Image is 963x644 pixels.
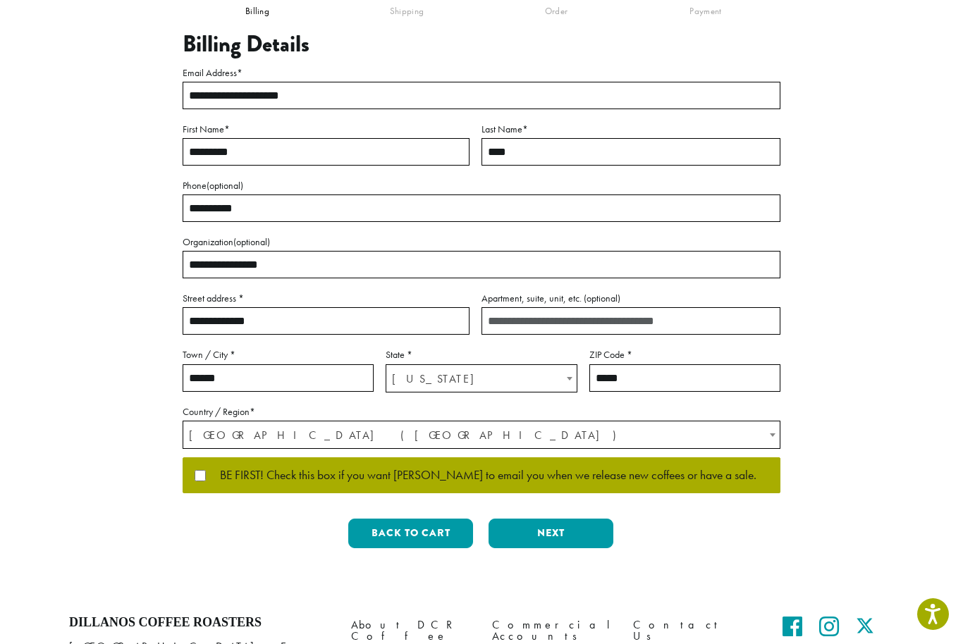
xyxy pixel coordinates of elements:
[183,64,780,82] label: Email Address
[489,519,613,548] button: Next
[183,421,780,449] span: United States (US)
[183,233,780,251] label: Organization
[183,31,780,58] h3: Billing Details
[207,179,243,192] span: (optional)
[233,235,270,248] span: (optional)
[183,421,780,449] span: Country / Region
[481,120,780,138] label: Last Name
[386,364,577,392] span: State
[481,290,780,307] label: Apartment, suite, unit, etc.
[206,469,756,482] span: BE FIRST! Check this box if you want [PERSON_NAME] to email you when we release new coffees or ha...
[195,470,206,481] input: BE FIRST! Check this box if you want [PERSON_NAME] to email you when we release new coffees or ha...
[183,290,470,307] label: Street address
[69,615,330,631] h4: Dillanos Coffee Roasters
[584,292,620,304] span: (optional)
[348,519,473,548] button: Back to cart
[386,346,577,364] label: State
[386,365,576,392] span: Texas
[183,120,470,138] label: First Name
[183,346,374,364] label: Town / City
[589,346,780,364] label: ZIP Code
